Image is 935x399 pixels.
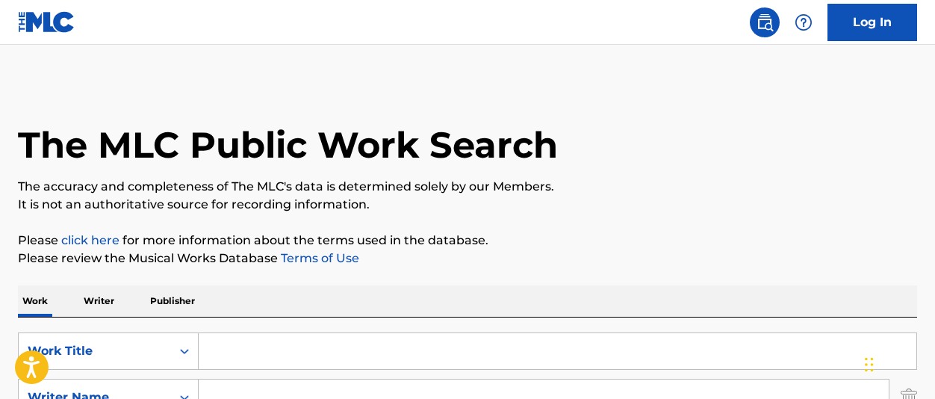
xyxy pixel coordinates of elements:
[18,196,917,214] p: It is not an authoritative source for recording information.
[789,7,818,37] div: Help
[827,4,917,41] a: Log In
[18,285,52,317] p: Work
[18,11,75,33] img: MLC Logo
[18,123,558,167] h1: The MLC Public Work Search
[795,13,813,31] img: help
[860,327,935,399] iframe: Chat Widget
[146,285,199,317] p: Publisher
[865,342,874,387] div: Drag
[750,7,780,37] a: Public Search
[18,250,917,267] p: Please review the Musical Works Database
[79,285,119,317] p: Writer
[28,342,162,360] div: Work Title
[756,13,774,31] img: search
[18,178,917,196] p: The accuracy and completeness of The MLC's data is determined solely by our Members.
[61,233,119,247] a: click here
[278,251,359,265] a: Terms of Use
[18,232,917,250] p: Please for more information about the terms used in the database.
